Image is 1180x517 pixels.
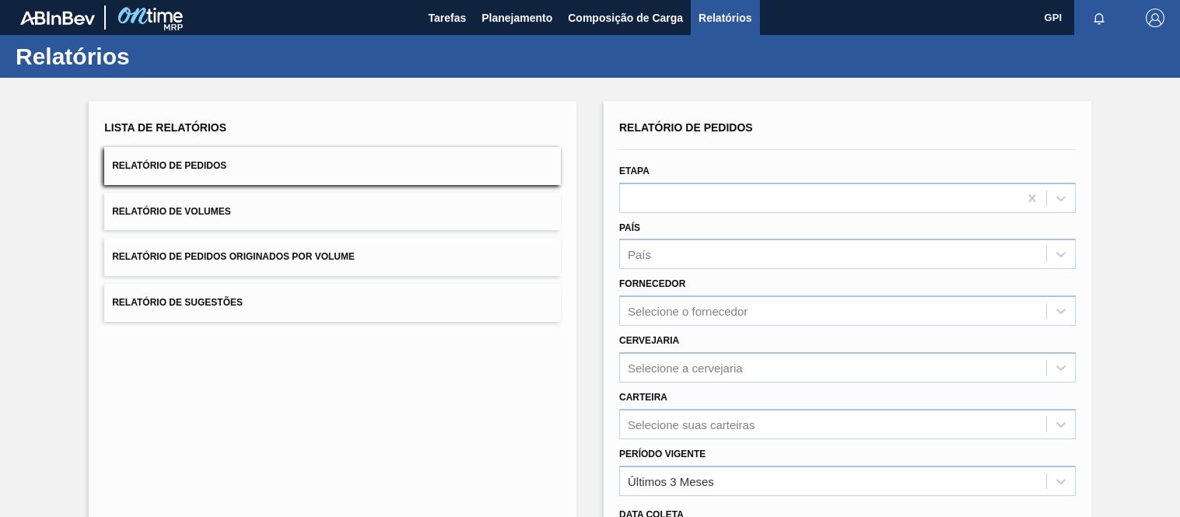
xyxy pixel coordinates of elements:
span: Tarefas [428,9,466,27]
h1: Relatórios [16,47,292,65]
div: País [628,248,651,261]
div: Selecione a cervejaria [628,361,743,374]
img: TNhmsLtSVTkK8tSr43FrP2fwEKptu5GPRR3wAAAABJRU5ErkJggg== [20,11,95,25]
span: Relatórios [699,9,751,27]
div: Selecione o fornecedor [628,305,748,318]
span: Relatório de Sugestões [112,297,243,308]
span: Lista de Relatórios [104,121,226,134]
div: Últimos 3 Meses [628,474,714,487]
span: Relatório de Volumes [112,206,230,217]
span: Composição de Carga [568,9,683,27]
label: Etapa [619,166,650,176]
button: Relatório de Sugestões [104,284,561,322]
img: Logout [1146,9,1164,27]
label: Período Vigente [619,449,706,459]
label: Carteira [619,392,667,403]
button: Relatório de Pedidos [104,147,561,185]
span: Relatório de Pedidos [619,121,753,134]
span: Relatório de Pedidos Originados por Volume [112,251,355,262]
span: Planejamento [481,9,552,27]
span: Relatório de Pedidos [112,160,226,171]
button: Relatório de Pedidos Originados por Volume [104,238,561,276]
div: Selecione suas carteiras [628,417,755,431]
label: Cervejaria [619,335,679,346]
button: Relatório de Volumes [104,193,561,231]
label: Fornecedor [619,278,685,289]
button: Notificações [1074,7,1124,29]
label: País [619,222,640,233]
